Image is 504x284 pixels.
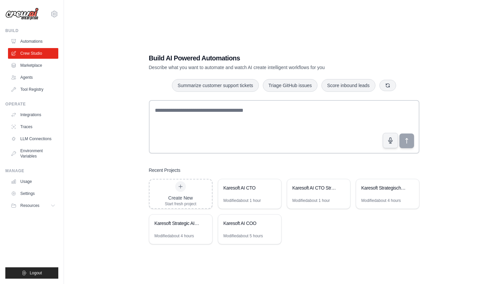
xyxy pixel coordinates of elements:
[224,220,269,227] div: Karesoft AI COO
[263,79,317,92] button: Triage GitHub issues
[292,185,338,191] div: Karesoft AI CTO Strategic Technology Plan
[292,198,330,203] div: Modified about 1 hour
[8,133,58,144] a: LLM Connections
[30,270,42,276] span: Logout
[8,60,58,71] a: Marketplace
[165,201,197,207] div: Start fresh project
[8,48,58,59] a: Crew Studio
[165,195,197,201] div: Create New
[149,167,181,174] h3: Recent Projects
[471,252,504,284] div: Chat-Widget
[471,252,504,284] iframe: Chat Widget
[172,79,258,92] button: Summarize customer support tickets
[224,198,261,203] div: Modified about 1 hour
[8,121,58,132] a: Traces
[361,198,401,203] div: Modified about 4 hours
[5,168,58,174] div: Manage
[361,185,407,191] div: Karesoft Strategische Marktanalyse KI-Workflow
[8,200,58,211] button: Resources
[8,36,58,47] a: Automations
[155,233,194,239] div: Modified about 4 hours
[8,146,58,162] a: Environment Variables
[8,176,58,187] a: Usage
[321,79,375,92] button: Score inbound leads
[155,220,200,227] div: Karesoft Strategic AI Co-Founder Workflow
[8,188,58,199] a: Settings
[149,53,373,63] h1: Build AI Powered Automations
[5,101,58,107] div: Operate
[8,72,58,83] a: Agents
[224,185,269,191] div: Karesoft AI CTO
[224,233,263,239] div: Modified about 5 hours
[379,80,396,91] button: Get new suggestions
[149,64,373,71] p: Describe what you want to automate and watch AI create intelligent workflows for you
[5,267,58,279] button: Logout
[8,109,58,120] a: Integrations
[5,28,58,33] div: Build
[5,8,39,20] img: Logo
[20,203,39,208] span: Resources
[8,84,58,95] a: Tool Registry
[383,133,398,148] button: Click to speak your automation idea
